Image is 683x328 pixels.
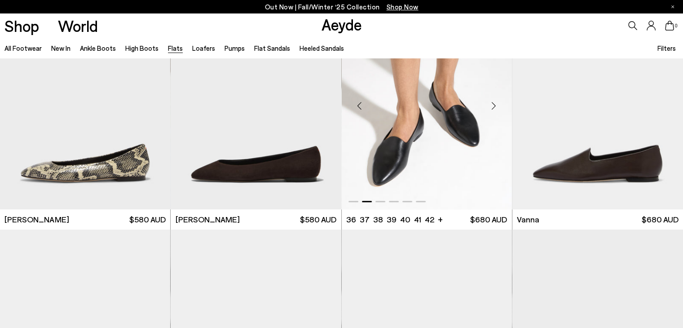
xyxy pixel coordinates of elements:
[58,18,98,34] a: World
[674,23,679,28] span: 0
[192,44,215,52] a: Loafers
[125,44,159,52] a: High Boots
[168,44,183,52] a: Flats
[80,44,116,52] a: Ankle Boots
[480,92,507,119] div: Next slide
[322,15,362,34] a: Aeyde
[387,3,419,11] span: Navigate to /collections/new-in
[342,209,512,230] a: 36 37 38 39 40 41 42 + $680 AUD
[176,214,240,225] span: [PERSON_NAME]
[171,209,341,230] a: [PERSON_NAME] $580 AUD
[225,44,245,52] a: Pumps
[346,214,356,225] li: 36
[360,214,370,225] li: 37
[300,214,336,225] span: $580 AUD
[425,214,434,225] li: 42
[642,214,679,225] span: $680 AUD
[51,44,71,52] a: New In
[4,18,39,34] a: Shop
[4,214,69,225] span: [PERSON_NAME]
[414,214,421,225] li: 41
[512,209,683,230] a: Vanna $680 AUD
[373,214,383,225] li: 38
[254,44,290,52] a: Flat Sandals
[438,213,443,225] li: +
[387,214,397,225] li: 39
[346,92,373,119] div: Previous slide
[400,214,410,225] li: 40
[517,214,539,225] span: Vanna
[129,214,166,225] span: $580 AUD
[346,214,432,225] ul: variant
[265,1,419,13] p: Out Now | Fall/Winter ‘25 Collection
[300,44,344,52] a: Heeled Sandals
[657,44,676,52] span: Filters
[665,21,674,31] a: 0
[4,44,42,52] a: All Footwear
[470,214,507,225] span: $680 AUD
